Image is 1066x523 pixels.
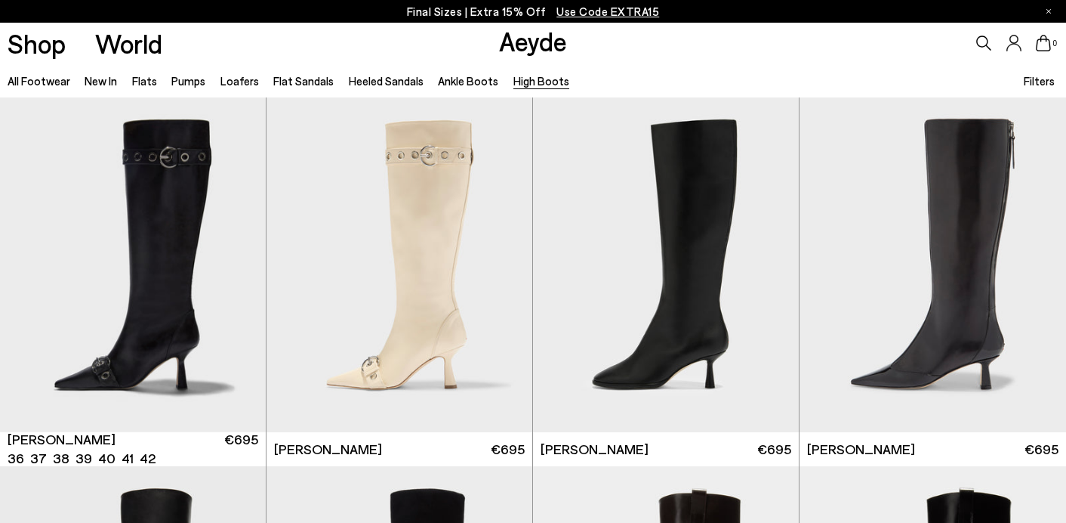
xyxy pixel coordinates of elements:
[1051,39,1058,48] span: 0
[95,30,162,57] a: World
[438,74,498,88] a: Ankle Boots
[30,449,47,468] li: 37
[224,430,258,468] span: €695
[122,449,134,468] li: 41
[799,97,1066,432] img: Alexis Dual-Tone High Boots
[541,440,649,459] span: [PERSON_NAME]
[533,432,799,466] a: [PERSON_NAME] €695
[8,430,116,449] span: [PERSON_NAME]
[98,449,116,468] li: 40
[274,440,382,459] span: [PERSON_NAME]
[132,74,157,88] a: Flats
[75,449,92,468] li: 39
[273,74,334,88] a: Flat Sandals
[556,5,659,18] span: Navigate to /collections/ss25-final-sizes
[220,74,259,88] a: Loafers
[1036,35,1051,51] a: 0
[799,432,1066,466] a: [PERSON_NAME] €695
[349,74,424,88] a: Heeled Sandals
[171,74,205,88] a: Pumps
[8,449,151,468] ul: variant
[266,97,532,432] img: Vivian Eyelet High Boots
[757,440,791,459] span: €695
[53,449,69,468] li: 38
[8,449,24,468] li: 36
[499,25,567,57] a: Aeyde
[85,74,117,88] a: New In
[533,97,799,432] img: Catherine High Sock Boots
[140,449,156,468] li: 42
[407,2,660,21] p: Final Sizes | Extra 15% Off
[8,30,66,57] a: Shop
[8,74,70,88] a: All Footwear
[807,440,915,459] span: [PERSON_NAME]
[266,432,532,466] a: [PERSON_NAME] €695
[1024,74,1055,88] span: Filters
[491,440,525,459] span: €695
[513,74,569,88] a: High Boots
[1024,440,1058,459] span: €695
